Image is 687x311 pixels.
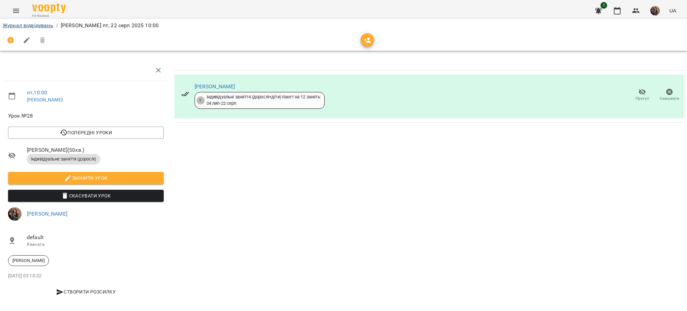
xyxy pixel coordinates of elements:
nav: breadcrumb [3,21,684,30]
div: Індивідуальні заняття (дорослі+діти) пакет на 12 занять 04 лип - 22 серп [207,94,320,106]
span: Попередні уроки [13,129,158,137]
button: UA [667,4,679,17]
button: Скасувати Урок [8,190,164,202]
span: Скасувати [660,96,679,101]
a: [PERSON_NAME] [27,211,67,217]
div: [PERSON_NAME] [8,255,49,266]
a: пт , 10:00 [27,89,47,96]
span: Урок №28 [8,112,164,120]
span: Змінити урок [13,174,158,182]
button: Змінити урок [8,172,164,184]
button: Menu [8,3,24,19]
img: 6c17d95c07e6703404428ddbc75e5e60.jpg [8,207,21,221]
span: Створити розсилку [11,288,161,296]
span: [PERSON_NAME] ( 50 хв. ) [27,146,164,154]
p: [PERSON_NAME] пт, 22 серп 2025 10:00 [61,21,159,30]
span: default [27,233,164,241]
span: Скасувати Урок [13,192,158,200]
span: [PERSON_NAME] [8,258,49,264]
span: For Business [32,14,66,18]
span: 1 [600,2,607,9]
button: Створити розсилку [8,286,164,298]
button: Скасувати [656,86,683,104]
span: Індивідуальне заняття (дорослі) [27,156,100,162]
p: Кімната [27,241,164,248]
img: 6c17d95c07e6703404428ddbc75e5e60.jpg [650,6,660,15]
img: Voopty Logo [32,3,66,13]
span: UA [669,7,676,14]
a: [PERSON_NAME] [27,97,63,102]
button: Попередні уроки [8,127,164,139]
p: [DATE] 03:10:32 [8,273,164,279]
li: / [56,21,58,30]
a: Журнал відвідувань [3,22,53,29]
div: 8 [197,96,205,104]
button: Прогул [629,86,656,104]
a: [PERSON_NAME] [195,83,235,90]
span: Прогул [636,96,649,101]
